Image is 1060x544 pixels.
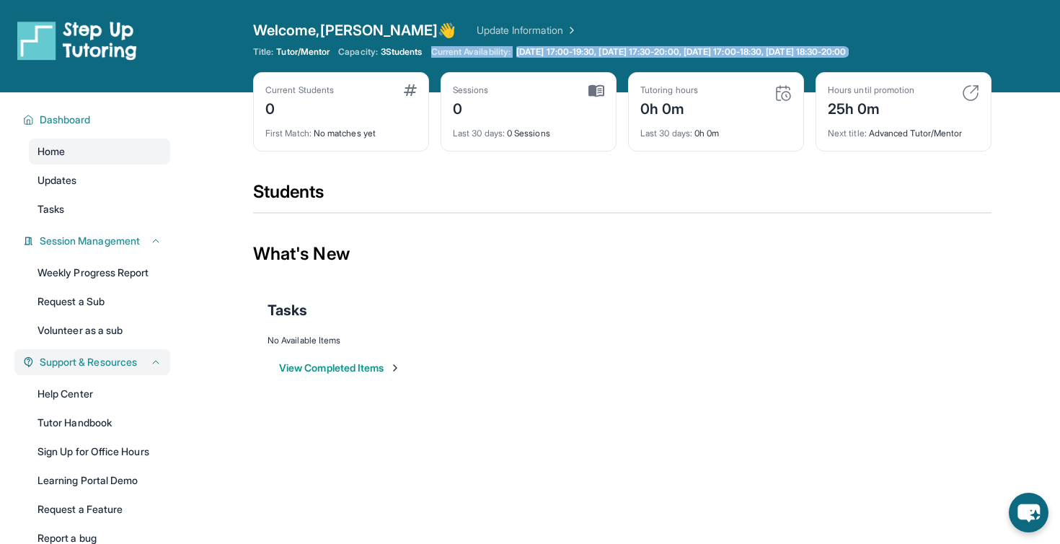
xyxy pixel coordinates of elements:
[29,468,170,493] a: Learning Portal Demo
[37,202,64,216] span: Tasks
[516,46,846,58] span: [DATE] 17:00-19:30, [DATE] 17:30-20:00, [DATE] 17:00-18:30, [DATE] 18:30-20:00
[29,496,170,522] a: Request a Feature
[962,84,979,102] img: card
[477,23,578,38] a: Update Information
[640,119,792,139] div: 0h 0m
[381,46,423,58] span: 3 Students
[828,128,867,139] span: Next title :
[29,317,170,343] a: Volunteer as a sub
[34,113,162,127] button: Dashboard
[29,196,170,222] a: Tasks
[640,128,692,139] span: Last 30 days :
[40,355,137,369] span: Support & Resources
[513,46,849,58] a: [DATE] 17:00-19:30, [DATE] 17:30-20:00, [DATE] 17:00-18:30, [DATE] 18:30-20:00
[34,234,162,248] button: Session Management
[37,173,77,188] span: Updates
[279,361,401,375] button: View Completed Items
[828,84,914,96] div: Hours until promotion
[29,439,170,465] a: Sign Up for Office Hours
[453,128,505,139] span: Last 30 days :
[17,20,137,61] img: logo
[40,113,91,127] span: Dashboard
[268,300,307,320] span: Tasks
[265,119,417,139] div: No matches yet
[774,84,792,102] img: card
[453,96,489,119] div: 0
[29,289,170,315] a: Request a Sub
[253,46,273,58] span: Title:
[404,84,417,96] img: card
[640,84,698,96] div: Tutoring hours
[338,46,378,58] span: Capacity:
[640,96,698,119] div: 0h 0m
[265,96,334,119] div: 0
[276,46,330,58] span: Tutor/Mentor
[253,20,456,40] span: Welcome, [PERSON_NAME] 👋
[563,23,578,38] img: Chevron Right
[29,260,170,286] a: Weekly Progress Report
[828,119,979,139] div: Advanced Tutor/Mentor
[828,96,914,119] div: 25h 0m
[29,167,170,193] a: Updates
[265,84,334,96] div: Current Students
[453,84,489,96] div: Sessions
[29,381,170,407] a: Help Center
[29,139,170,164] a: Home
[453,119,604,139] div: 0 Sessions
[37,144,65,159] span: Home
[253,222,991,286] div: What's New
[40,234,140,248] span: Session Management
[29,410,170,436] a: Tutor Handbook
[268,335,977,346] div: No Available Items
[34,355,162,369] button: Support & Resources
[431,46,511,58] span: Current Availability:
[253,180,991,212] div: Students
[265,128,312,139] span: First Match :
[588,84,604,97] img: card
[1009,493,1048,532] button: chat-button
